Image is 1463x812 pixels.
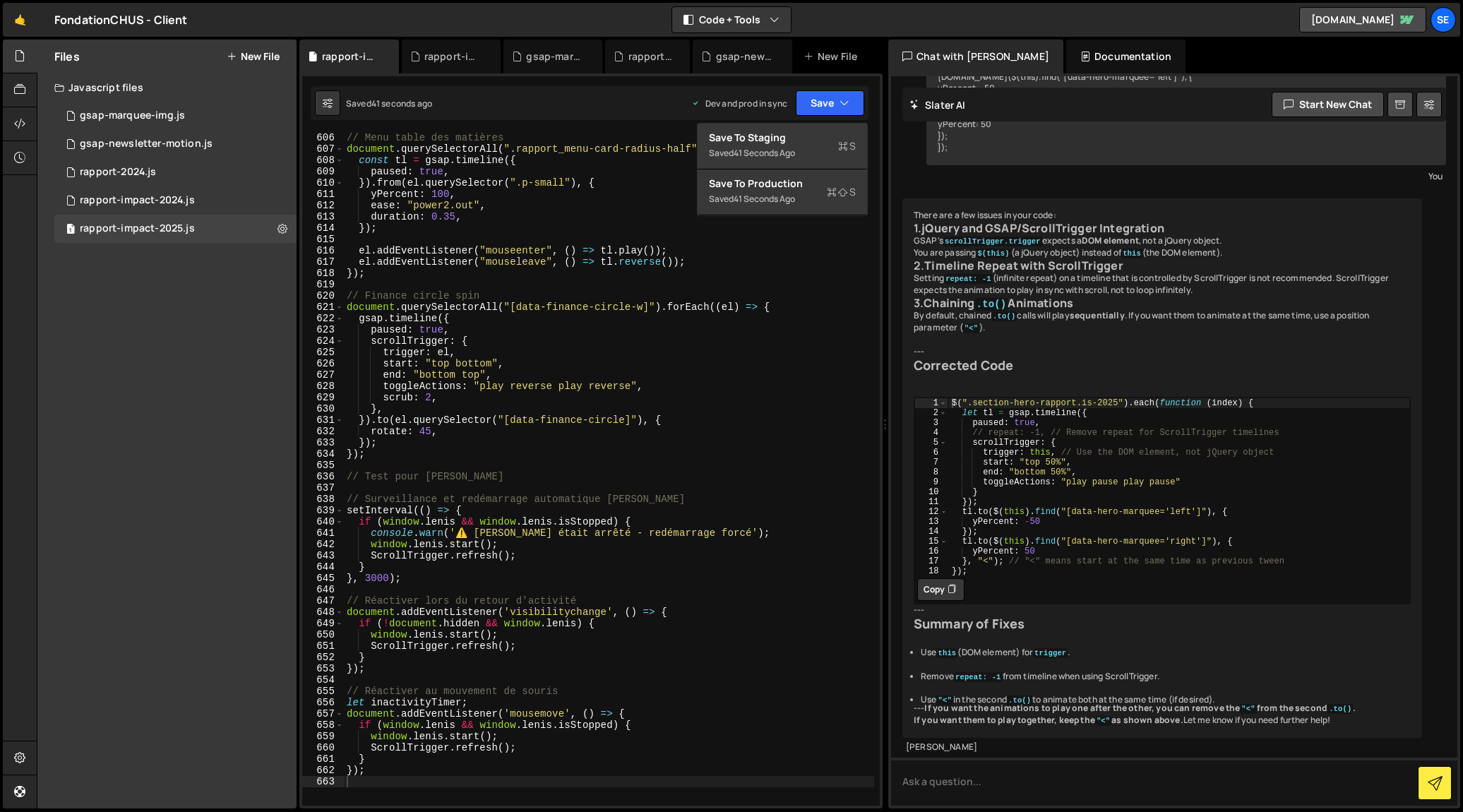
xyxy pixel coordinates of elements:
span: S [827,185,856,199]
div: 608 [302,155,344,166]
div: 633 [302,437,344,448]
span: 1 [66,225,75,236]
div: 660 [302,742,344,753]
strong: Timeline Repeat with ScrollTrigger [924,258,1123,273]
div: 629 [302,392,344,403]
div: rapport-2024.js [80,166,156,179]
div: 618 [302,268,344,279]
div: 631 [302,414,344,426]
strong: Chaining Animations [924,295,1073,311]
div: [PERSON_NAME] [906,741,1419,753]
div: 640 [302,516,344,527]
div: 9 [915,477,948,487]
div: 623 [302,324,344,335]
div: gsap-newsletter-motion.js [80,138,213,150]
div: 13 [915,517,948,527]
div: 7 [915,458,948,467]
div: 613 [302,211,344,222]
div: rapport-impact-2024.js [80,194,195,207]
div: 617 [302,256,344,268]
div: 622 [302,313,344,324]
div: Save to Production [709,177,856,191]
div: 630 [302,403,344,414]
div: 652 [302,652,344,663]
div: 642 [302,539,344,550]
div: 636 [302,471,344,482]
div: 657 [302,708,344,720]
div: 638 [302,494,344,505]
div: 647 [302,595,344,607]
h2: Files [54,49,80,64]
div: 607 [302,143,344,155]
div: 632 [302,426,344,437]
li: Remove from timeline when using ScrollTrigger. [921,671,1411,683]
div: 661 [302,753,344,765]
div: 17 [915,556,948,566]
div: 9197/19789.js [54,158,297,186]
h3: 3. [914,297,1411,311]
div: 15 [915,537,948,547]
strong: sequentially [1070,309,1125,321]
code: scrollTrigger.trigger [943,237,1042,246]
div: Documentation [1066,40,1186,73]
a: [DOMAIN_NAME] [1299,7,1426,32]
div: rapport-impact-2025.js [322,49,381,64]
div: gsap-newsletter-motion.js [716,49,775,64]
h2: Slater AI [909,98,966,112]
a: Se [1431,7,1456,32]
div: New File [804,49,863,64]
li: Use (DOM element) for . [921,647,1411,659]
code: .to() [991,311,1017,321]
div: 606 [302,132,344,143]
div: There are a few issues in your code: GSAP's expects a , not a jQuery object. You are passing (a j... [902,198,1422,737]
div: 614 [302,222,344,234]
div: 620 [302,290,344,301]
div: 9197/42513.js [54,215,297,243]
div: 656 [302,697,344,708]
code: .to() [1327,704,1353,714]
h3: 1. [914,222,1411,235]
div: 4 [915,428,948,438]
strong: jQuery and GSAP/ScrollTrigger Integration [921,220,1164,236]
div: 14 [915,527,948,537]
div: 619 [302,279,344,290]
div: 12 [915,507,948,517]
div: 643 [302,550,344,561]
div: 628 [302,381,344,392]
a: 🤙 [3,3,37,37]
button: Save [796,90,864,116]
div: You [930,169,1443,184]
div: 9197/37632.js [54,102,297,130]
div: gsap-marquee-img.js [80,109,185,122]
div: 1 [915,398,948,408]
button: Save to ProductionS Saved41 seconds ago [698,169,867,215]
strong: Summary of Fixes [914,615,1025,632]
div: 624 [302,335,344,347]
div: 646 [302,584,344,595]
div: 641 [302,527,344,539]
div: 662 [302,765,344,776]
h3: 2. [914,259,1411,273]
div: 648 [302,607,344,618]
div: 16 [915,547,948,556]
div: Saved [709,191,856,208]
div: rapport-impact-2025.js [80,222,195,235]
div: 612 [302,200,344,211]
button: New File [227,51,280,62]
strong: If you want them to play together, keep the as shown above. [914,714,1183,726]
div: 611 [302,189,344,200]
button: Start new chat [1272,92,1384,117]
div: 609 [302,166,344,177]
div: 615 [302,234,344,245]
div: 41 seconds ago [371,97,432,109]
div: 651 [302,640,344,652]
code: "<" [936,695,953,705]
div: rapport-impact-2024.js [424,49,484,64]
div: 637 [302,482,344,494]
div: 5 [915,438,948,448]
code: "<" [1240,704,1256,714]
code: repeat: -1 [944,274,993,284]
div: rapport-2024.js [628,49,674,64]
div: gsap-marquee-img.js [526,49,585,64]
